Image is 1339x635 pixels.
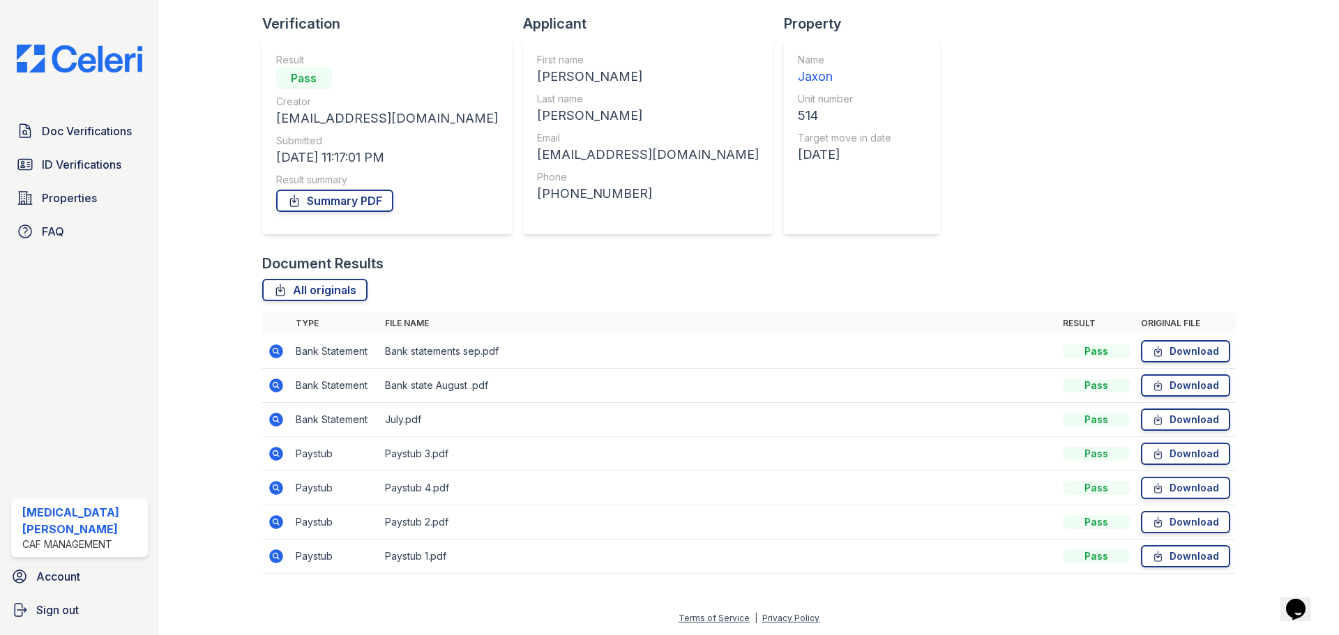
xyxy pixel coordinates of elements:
[762,613,819,623] a: Privacy Policy
[262,14,523,33] div: Verification
[42,123,132,139] span: Doc Verifications
[798,92,891,106] div: Unit number
[1141,545,1230,567] a: Download
[276,190,393,212] a: Summary PDF
[290,437,379,471] td: Paystub
[276,53,498,67] div: Result
[11,184,148,212] a: Properties
[1141,477,1230,499] a: Download
[1141,374,1230,397] a: Download
[276,148,498,167] div: [DATE] 11:17:01 PM
[1063,413,1130,427] div: Pass
[379,437,1057,471] td: Paystub 3.pdf
[798,67,891,86] div: Jaxon
[290,369,379,403] td: Bank Statement
[276,109,498,128] div: [EMAIL_ADDRESS][DOMAIN_NAME]
[379,312,1057,335] th: File name
[290,540,379,574] td: Paystub
[1063,549,1130,563] div: Pass
[784,14,951,33] div: Property
[679,613,750,623] a: Terms of Service
[379,369,1057,403] td: Bank state August .pdf
[1141,408,1230,431] a: Download
[290,505,379,540] td: Paystub
[755,613,757,623] div: |
[6,45,153,72] img: CE_Logo_Blue-a8612792a0a2168367f1c8372b55b34899dd931a85d93a1a3d3e32e68fde9ad4.png
[379,471,1057,505] td: Paystub 4.pdf
[1141,340,1230,362] a: Download
[798,53,891,67] div: Name
[42,190,97,206] span: Properties
[798,106,891,125] div: 514
[379,403,1057,437] td: July.pdf
[523,14,784,33] div: Applicant
[1063,378,1130,392] div: Pass
[42,156,121,173] span: ID Verifications
[6,596,153,624] a: Sign out
[1135,312,1236,335] th: Original file
[276,67,332,89] div: Pass
[1280,579,1325,621] iframe: chat widget
[11,117,148,145] a: Doc Verifications
[11,217,148,245] a: FAQ
[798,145,891,165] div: [DATE]
[537,170,759,184] div: Phone
[290,471,379,505] td: Paystub
[537,106,759,125] div: [PERSON_NAME]
[1063,515,1130,529] div: Pass
[1057,312,1135,335] th: Result
[537,92,759,106] div: Last name
[22,537,142,551] div: CAF Management
[537,53,759,67] div: First name
[6,563,153,590] a: Account
[262,254,384,273] div: Document Results
[537,131,759,145] div: Email
[1063,481,1130,495] div: Pass
[290,335,379,369] td: Bank Statement
[36,568,80,585] span: Account
[379,505,1057,540] td: Paystub 2.pdf
[276,173,498,187] div: Result summary
[379,335,1057,369] td: Bank statements sep.pdf
[1063,344,1130,358] div: Pass
[1141,511,1230,533] a: Download
[276,95,498,109] div: Creator
[262,279,368,301] a: All originals
[798,53,891,86] a: Name Jaxon
[276,134,498,148] div: Submitted
[798,131,891,145] div: Target move in date
[11,151,148,178] a: ID Verifications
[537,67,759,86] div: [PERSON_NAME]
[537,184,759,204] div: [PHONE_NUMBER]
[290,312,379,335] th: Type
[36,602,79,618] span: Sign out
[1141,443,1230,465] a: Download
[290,403,379,437] td: Bank Statement
[537,145,759,165] div: [EMAIL_ADDRESS][DOMAIN_NAME]
[1063,447,1130,461] div: Pass
[22,504,142,537] div: [MEDICAL_DATA][PERSON_NAME]
[42,223,64,240] span: FAQ
[379,540,1057,574] td: Paystub 1.pdf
